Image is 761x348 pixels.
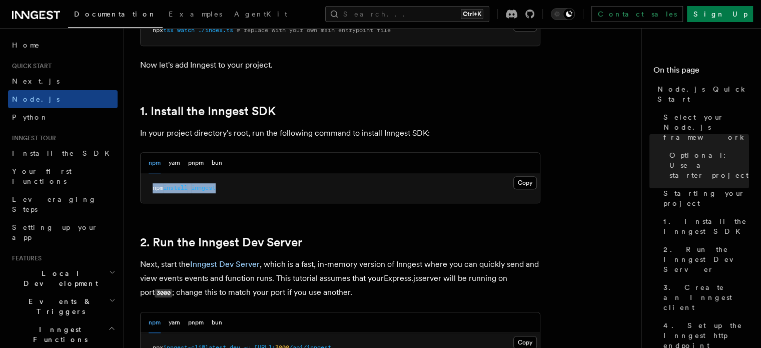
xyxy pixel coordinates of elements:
[163,3,228,27] a: Examples
[140,104,276,118] a: 1. Install the Inngest SDK
[12,113,49,121] span: Python
[12,195,97,213] span: Leveraging Steps
[237,27,391,34] span: # replace with your own main entrypoint file
[687,6,753,22] a: Sign Up
[461,9,483,19] kbd: Ctrl+K
[513,176,537,189] button: Copy
[8,36,118,54] a: Home
[140,58,540,72] p: Now let's add Inngest to your project.
[325,6,489,22] button: Search...Ctrl+K
[8,268,109,288] span: Local Development
[8,292,118,320] button: Events & Triggers
[8,62,52,70] span: Quick start
[12,223,98,241] span: Setting up your app
[149,153,161,173] button: npm
[163,184,188,191] span: install
[8,108,118,126] a: Python
[12,95,60,103] span: Node.js
[12,40,40,50] span: Home
[188,312,204,333] button: pnpm
[669,150,749,180] span: Optional: Use a starter project
[163,27,174,34] span: tsx
[591,6,683,22] a: Contact sales
[659,184,749,212] a: Starting your project
[8,190,118,218] a: Leveraging Steps
[663,188,749,208] span: Starting your project
[149,312,161,333] button: npm
[659,212,749,240] a: 1. Install the Inngest SDK
[74,10,157,18] span: Documentation
[155,289,172,297] code: 3000
[228,3,293,27] a: AgentKit
[8,162,118,190] a: Your first Functions
[8,134,56,142] span: Inngest tour
[665,146,749,184] a: Optional: Use a starter project
[68,3,163,28] a: Documentation
[169,10,222,18] span: Examples
[191,184,216,191] span: inngest
[663,216,749,236] span: 1. Install the Inngest SDK
[663,112,749,142] span: Select your Node.js framework
[653,64,749,80] h4: On this page
[153,184,163,191] span: npm
[8,264,118,292] button: Local Development
[140,257,540,300] p: Next, start the , which is a fast, in-memory version of Inngest where you can quickly send and vi...
[169,312,180,333] button: yarn
[153,27,163,34] span: npx
[8,72,118,90] a: Next.js
[198,27,233,34] span: ./index.ts
[190,259,260,269] a: Inngest Dev Server
[140,235,302,249] a: 2. Run the Inngest Dev Server
[659,240,749,278] a: 2. Run the Inngest Dev Server
[551,8,575,20] button: Toggle dark mode
[8,296,109,316] span: Events & Triggers
[8,218,118,246] a: Setting up your app
[8,254,42,262] span: Features
[212,153,222,173] button: bun
[657,84,749,104] span: Node.js Quick Start
[653,80,749,108] a: Node.js Quick Start
[663,282,749,312] span: 3. Create an Inngest client
[212,312,222,333] button: bun
[8,144,118,162] a: Install the SDK
[8,324,108,344] span: Inngest Functions
[12,77,60,85] span: Next.js
[659,108,749,146] a: Select your Node.js framework
[12,149,116,157] span: Install the SDK
[177,27,195,34] span: watch
[8,90,118,108] a: Node.js
[659,278,749,316] a: 3. Create an Inngest client
[169,153,180,173] button: yarn
[140,126,540,140] p: In your project directory's root, run the following command to install Inngest SDK:
[12,167,72,185] span: Your first Functions
[234,10,287,18] span: AgentKit
[663,244,749,274] span: 2. Run the Inngest Dev Server
[188,153,204,173] button: pnpm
